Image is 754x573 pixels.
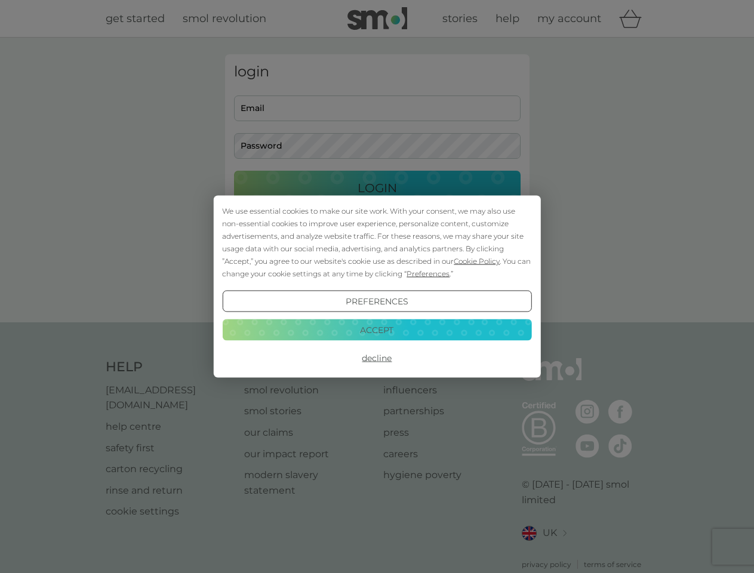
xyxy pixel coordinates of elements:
[222,319,531,340] button: Accept
[213,196,540,378] div: Cookie Consent Prompt
[454,257,500,266] span: Cookie Policy
[407,269,450,278] span: Preferences
[222,347,531,369] button: Decline
[222,205,531,280] div: We use essential cookies to make our site work. With your consent, we may also use non-essential ...
[222,291,531,312] button: Preferences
